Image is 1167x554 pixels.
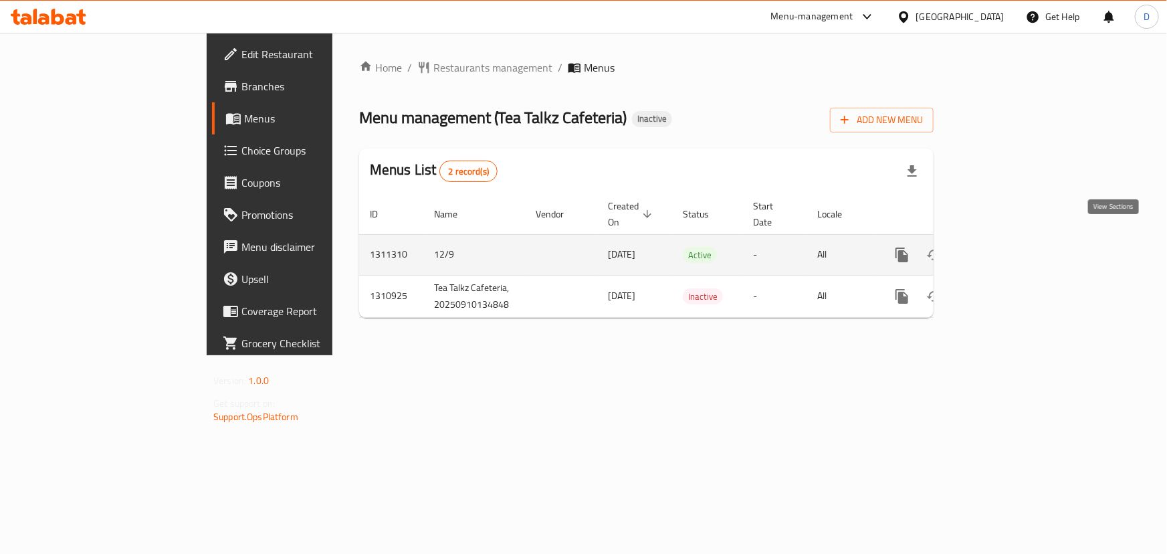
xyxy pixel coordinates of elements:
span: Upsell [241,271,391,287]
div: Total records count [439,161,498,182]
span: [DATE] [608,287,635,304]
span: Version: [213,372,246,389]
button: more [886,280,918,312]
a: Choice Groups [212,134,401,167]
li: / [407,60,412,76]
div: [GEOGRAPHIC_DATA] [916,9,1004,24]
span: Created On [608,198,656,230]
span: Restaurants management [433,60,552,76]
button: Change Status [918,239,950,271]
span: Menus [244,110,391,126]
span: Branches [241,78,391,94]
span: D [1144,9,1150,24]
a: Restaurants management [417,60,552,76]
span: Add New Menu [841,112,923,128]
button: Add New Menu [830,108,934,132]
span: Promotions [241,207,391,223]
td: - [742,234,807,275]
th: Actions [875,194,1025,235]
td: 12/9 [423,234,525,275]
span: Coupons [241,175,391,191]
div: Menu-management [771,9,853,25]
span: ID [370,206,395,222]
span: Menu disclaimer [241,239,391,255]
button: more [886,239,918,271]
a: Coverage Report [212,295,401,327]
a: Edit Restaurant [212,38,401,70]
span: Menu management ( Tea Talkz Cafeteria ) [359,102,627,132]
span: Get support on: [213,395,275,412]
span: Inactive [632,113,672,124]
td: - [742,275,807,317]
nav: breadcrumb [359,60,934,76]
span: [DATE] [608,246,635,263]
span: Grocery Checklist [241,335,391,351]
span: 1.0.0 [248,372,269,389]
span: Active [683,248,717,263]
span: Choice Groups [241,143,391,159]
td: All [807,234,875,275]
a: Upsell [212,263,401,295]
span: Status [683,206,726,222]
span: Locale [817,206,859,222]
div: Active [683,247,717,263]
span: Menus [584,60,615,76]
h2: Menus List [370,160,498,182]
a: Grocery Checklist [212,327,401,359]
span: Name [434,206,475,222]
span: 2 record(s) [440,165,497,178]
a: Branches [212,70,401,102]
td: All [807,275,875,317]
a: Promotions [212,199,401,231]
span: Coverage Report [241,303,391,319]
td: Tea Talkz Cafeteria, 20250910134848 [423,275,525,317]
a: Support.OpsPlatform [213,408,298,426]
span: Start Date [753,198,790,230]
li: / [558,60,562,76]
span: Inactive [683,289,723,304]
span: Vendor [536,206,581,222]
div: Inactive [683,288,723,304]
span: Edit Restaurant [241,46,391,62]
a: Coupons [212,167,401,199]
div: Inactive [632,111,672,127]
table: enhanced table [359,194,1025,318]
a: Menus [212,102,401,134]
button: Change Status [918,280,950,312]
a: Menu disclaimer [212,231,401,263]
